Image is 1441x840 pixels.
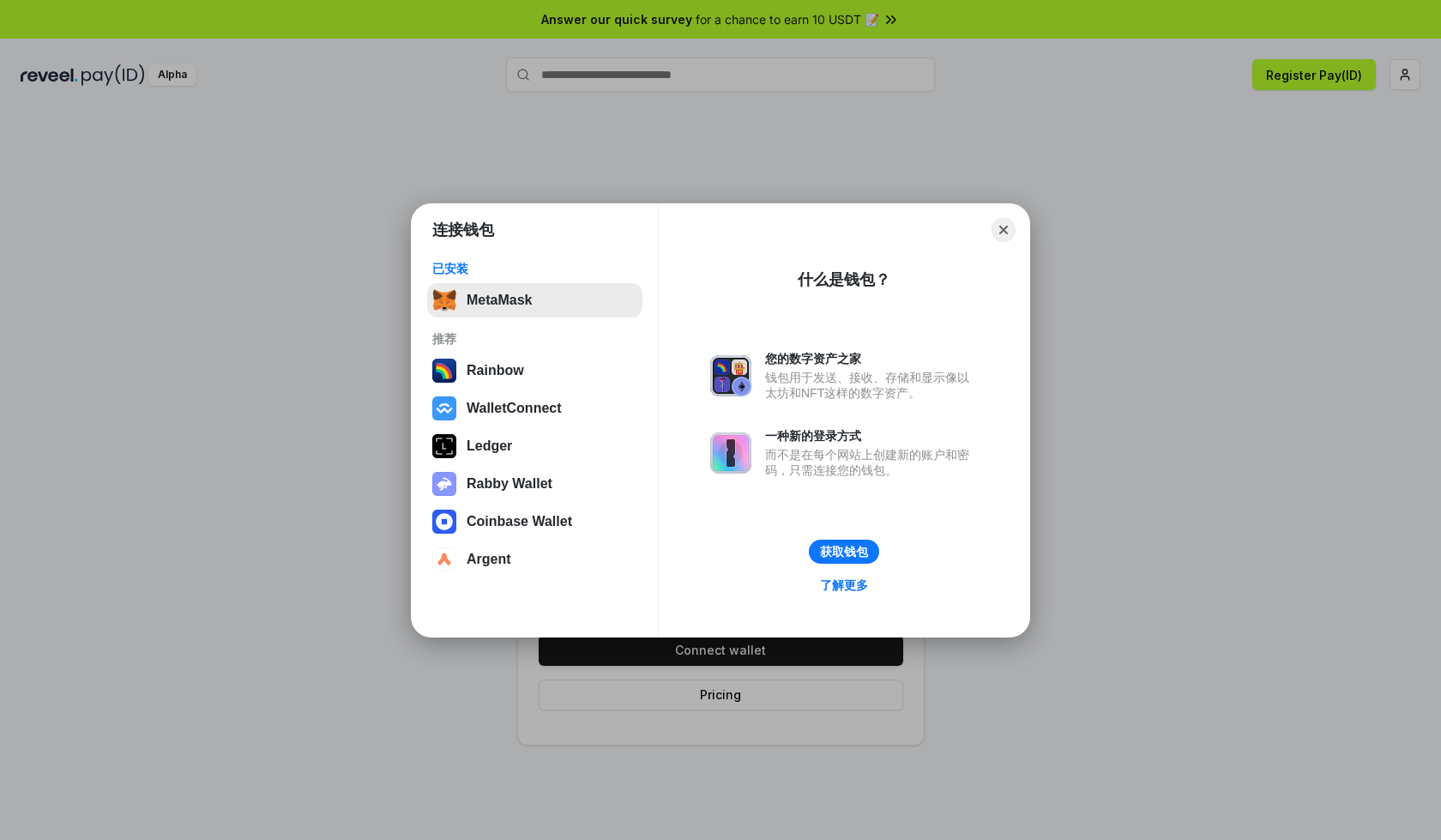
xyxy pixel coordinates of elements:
[427,505,642,539] button: Coinbase Wallet
[467,476,552,492] div: Rabby Wallet
[427,542,642,577] button: Argent
[710,432,751,474] img: svg+xml,%3Csvg%20xmlns%3D%22http%3A%2F%2Fwww.w3.org%2F2000%2Fsvg%22%20fill%3D%22none%22%20viewBox...
[432,472,456,496] img: svg+xml,%3Csvg%20xmlns%3D%22http%3A%2F%2Fwww.w3.org%2F2000%2Fsvg%22%20fill%3D%22none%22%20viewBox...
[432,434,456,458] img: svg+xml,%3Csvg%20xmlns%3D%22http%3A%2F%2Fwww.w3.org%2F2000%2Fsvg%22%20width%3D%2228%22%20height%3...
[467,552,511,567] div: Argent
[467,293,532,308] div: MetaMask
[467,438,512,454] div: Ledger
[427,354,642,388] button: Rainbow
[810,574,878,596] a: 了解更多
[765,351,978,366] div: 您的数字资产之家
[432,359,456,383] img: svg+xml,%3Csvg%20width%3D%22120%22%20height%3D%22120%22%20viewBox%3D%220%200%20120%20120%22%20fil...
[432,220,494,240] h1: 连接钱包
[432,510,456,534] img: svg+xml,%3Csvg%20width%3D%2228%22%20height%3D%2228%22%20viewBox%3D%220%200%2028%2028%22%20fill%3D...
[820,577,868,593] div: 了解更多
[467,401,562,416] div: WalletConnect
[765,370,978,401] div: 钱包用于发送、接收、存储和显示像以太坊和NFT这样的数字资产。
[710,355,751,396] img: svg+xml,%3Csvg%20xmlns%3D%22http%3A%2F%2Fwww.w3.org%2F2000%2Fsvg%22%20fill%3D%22none%22%20viewBox...
[467,514,572,529] div: Coinbase Wallet
[432,331,637,347] div: 推荐
[427,467,642,501] button: Rabby Wallet
[427,283,642,317] button: MetaMask
[432,396,456,420] img: svg+xml,%3Csvg%20width%3D%2228%22%20height%3D%2228%22%20viewBox%3D%220%200%2028%2028%22%20fill%3D...
[992,218,1016,242] button: Close
[432,547,456,571] img: svg+xml,%3Csvg%20width%3D%2228%22%20height%3D%2228%22%20viewBox%3D%220%200%2028%2028%22%20fill%3D...
[432,261,637,276] div: 已安装
[427,429,642,463] button: Ledger
[809,540,879,564] button: 获取钱包
[427,391,642,426] button: WalletConnect
[432,288,456,312] img: svg+xml,%3Csvg%20fill%3D%22none%22%20height%3D%2233%22%20viewBox%3D%220%200%2035%2033%22%20width%...
[820,544,868,559] div: 获取钱包
[798,269,890,290] div: 什么是钱包？
[765,428,978,444] div: 一种新的登录方式
[467,363,524,378] div: Rainbow
[765,447,978,478] div: 而不是在每个网站上创建新的账户和密码，只需连接您的钱包。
